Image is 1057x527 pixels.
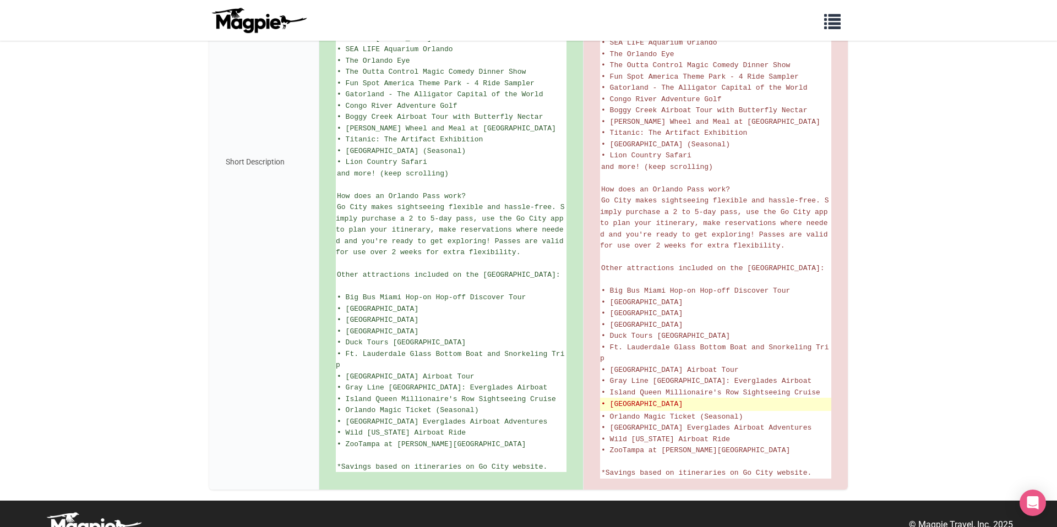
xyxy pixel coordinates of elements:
[337,305,418,313] span: • [GEOGRAPHIC_DATA]
[601,140,730,149] span: • [GEOGRAPHIC_DATA] (Seasonal)
[337,113,543,121] span: • Boggy Creek Airboat Tour with Butterfly Nectar
[337,316,418,324] span: • [GEOGRAPHIC_DATA]
[337,395,556,403] span: • Island Queen Millionaire's Row Sightseeing Cruise
[337,338,466,347] span: • Duck Tours [GEOGRAPHIC_DATA]
[601,424,811,432] span: • [GEOGRAPHIC_DATA] Everglades Airboat Adventures
[337,440,526,448] span: • ZooTampa at [PERSON_NAME][GEOGRAPHIC_DATA]
[337,418,547,426] span: • [GEOGRAPHIC_DATA] Everglades Airboat Adventures
[337,34,466,42] span: • Madame [PERSON_NAME] Orlando
[601,84,807,92] span: • Gatorland - The Alligator Capital of the World
[601,185,730,194] span: How does an Orlando Pass work?
[601,446,790,454] span: • ZooTampa at [PERSON_NAME][GEOGRAPHIC_DATA]
[600,343,829,363] span: • Ft. Lauderdale Glass Bottom Boat and Snorkeling Trip
[337,429,466,437] span: • Wild [US_STATE] Airboat Ride
[601,118,820,126] span: • [PERSON_NAME] Wheel and Meal at [GEOGRAPHIC_DATA]
[601,469,811,477] span: *Savings based on itineraries on Go City website.
[337,79,535,87] span: • Fun Spot America Theme Park - 4 Ride Sampler
[601,332,730,340] span: • Duck Tours [GEOGRAPHIC_DATA]
[601,106,807,114] span: • Boggy Creek Airboat Tour with Butterfly Nectar
[337,45,453,53] span: • SEA LIFE Aquarium Orlando
[601,388,820,397] span: • Island Queen Millionaire's Row Sightseeing Cruise
[337,147,466,155] span: • [GEOGRAPHIC_DATA] (Seasonal)
[337,90,543,98] span: • Gatorland - The Alligator Capital of the World
[601,264,825,272] span: Other attractions included on the [GEOGRAPHIC_DATA]:
[601,413,743,421] span: • Orlando Magic Ticket (Seasonal)
[601,366,739,374] span: • [GEOGRAPHIC_DATA] Airboat Tour
[337,102,457,110] span: • Congo River Adventure Golf
[601,298,683,306] span: • [GEOGRAPHIC_DATA]
[209,7,308,34] img: logo-ab69f6fb50320c5b225c76a69d11143b.png
[601,309,683,317] span: • [GEOGRAPHIC_DATA]
[601,95,721,103] span: • Congo River Adventure Golf
[601,73,799,81] span: • Fun Spot America Theme Park - 4 Ride Sampler
[601,163,713,171] span: and more! (keep scrolling)
[601,151,691,160] span: • Lion Country Safari
[337,57,410,65] span: • The Orlando Eye
[336,203,568,256] span: Go City makes sightseeing flexible and hassle-free. Simply purchase a 2 to 5-day pass, use the Go...
[337,158,427,166] span: • Lion Country Safari
[601,377,811,385] span: • Gray Line [GEOGRAPHIC_DATA]: Everglades Airboat
[601,399,830,410] del: • [GEOGRAPHIC_DATA]
[337,124,556,133] span: • [PERSON_NAME] Wheel and Meal at [GEOGRAPHIC_DATA]
[601,287,790,295] span: • Big Bus Miami Hop-on Hop-off Discover Tour
[601,321,683,329] span: • [GEOGRAPHIC_DATA]
[337,383,547,392] span: • Gray Line [GEOGRAPHIC_DATA]: Everglades Airboat
[337,271,560,279] span: Other attractions included on the [GEOGRAPHIC_DATA]:
[601,39,717,47] span: • SEA LIFE Aquarium Orlando
[336,350,564,370] span: • Ft. Lauderdale Glass Bottom Boat and Snorkeling Trip
[1020,490,1046,516] div: Open Intercom Messenger
[337,68,526,76] span: • The Outta Control Magic Comedy Dinner Show
[337,169,449,178] span: and more! (keep scrolling)
[600,196,832,250] span: Go City makes sightseeing flexible and hassle-free. Simply purchase a 2 to 5-day pass, use the Go...
[601,435,730,443] span: • Wild [US_STATE] Airboat Ride
[601,61,790,69] span: • The Outta Control Magic Comedy Dinner Show
[337,463,547,471] span: *Savings based on itineraries on Go City website.
[337,135,483,144] span: • Titanic: The Artifact Exhibition
[337,327,418,336] span: • [GEOGRAPHIC_DATA]
[337,406,478,414] span: • Orlando Magic Ticket (Seasonal)
[601,129,747,137] span: • Titanic: The Artifact Exhibition
[337,372,475,381] span: • [GEOGRAPHIC_DATA] Airboat Tour
[337,192,466,200] span: How does an Orlando Pass work?
[337,293,526,301] span: • Big Bus Miami Hop-on Hop-off Discover Tour
[601,50,674,58] span: • The Orlando Eye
